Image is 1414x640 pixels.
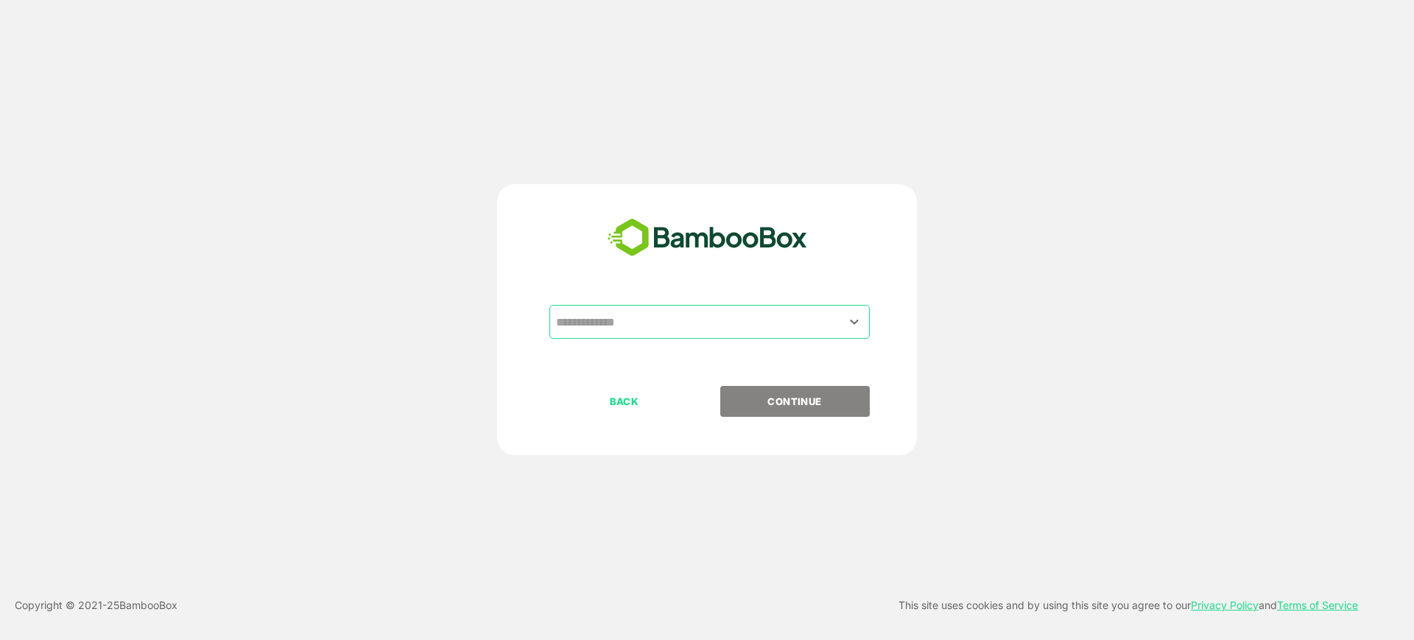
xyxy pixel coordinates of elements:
p: This site uses cookies and by using this site you agree to our and [898,597,1358,614]
p: CONTINUE [721,393,868,409]
img: bamboobox [599,214,815,262]
a: Terms of Service [1277,599,1358,611]
p: Copyright © 2021- 25 BambooBox [15,597,177,614]
a: Privacy Policy [1191,599,1259,611]
button: Open [845,312,865,331]
p: BACK [551,393,698,409]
